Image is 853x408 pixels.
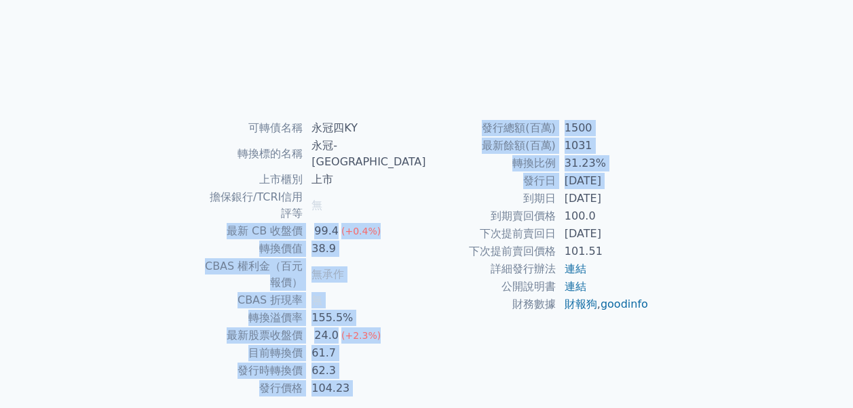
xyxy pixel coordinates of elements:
[303,171,426,188] td: 上市
[427,137,556,155] td: 最新餘額(百萬)
[556,119,649,137] td: 1500
[427,190,556,207] td: 到期日
[303,362,426,380] td: 62.3
[204,362,304,380] td: 發行時轉換價
[311,293,322,306] span: 無
[556,190,649,207] td: [DATE]
[303,240,426,258] td: 38.9
[427,225,556,243] td: 下次提前賣回日
[204,137,304,171] td: 轉換標的名稱
[311,268,344,281] span: 無承作
[565,262,586,275] a: 連結
[204,258,304,291] td: CBAS 權利金（百元報價）
[785,343,853,408] iframe: Chat Widget
[303,344,426,362] td: 61.7
[556,172,649,190] td: [DATE]
[204,344,304,362] td: 目前轉換價
[204,222,304,240] td: 最新 CB 收盤價
[311,327,341,344] div: 24.0
[556,243,649,260] td: 101.51
[204,327,304,344] td: 最新股票收盤價
[556,137,649,155] td: 1031
[303,309,426,327] td: 155.5%
[204,291,304,309] td: CBAS 折現率
[427,172,556,190] td: 發行日
[341,226,381,237] span: (+0.4%)
[556,295,649,313] td: ,
[303,119,426,137] td: 永冠四KY
[427,278,556,295] td: 公開說明書
[785,343,853,408] div: 聊天小工具
[427,119,556,137] td: 發行總額(百萬)
[427,243,556,260] td: 下次提前賣回價格
[204,240,304,258] td: 轉換價值
[601,298,648,310] a: goodinfo
[204,119,304,137] td: 可轉債名稱
[427,155,556,172] td: 轉換比例
[204,171,304,188] td: 上市櫃別
[565,280,586,293] a: 連結
[427,260,556,278] td: 詳細發行辦法
[427,295,556,313] td: 財務數據
[204,188,304,222] td: 擔保銀行/TCRI信用評等
[311,199,322,211] span: 無
[427,207,556,225] td: 到期賣回價格
[204,380,304,397] td: 發行價格
[311,223,341,239] div: 99.4
[303,137,426,171] td: 永冠-[GEOGRAPHIC_DATA]
[556,155,649,172] td: 31.23%
[204,309,304,327] td: 轉換溢價率
[556,225,649,243] td: [DATE]
[341,330,381,341] span: (+2.3%)
[565,298,597,310] a: 財報狗
[556,207,649,225] td: 100.0
[303,380,426,397] td: 104.23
